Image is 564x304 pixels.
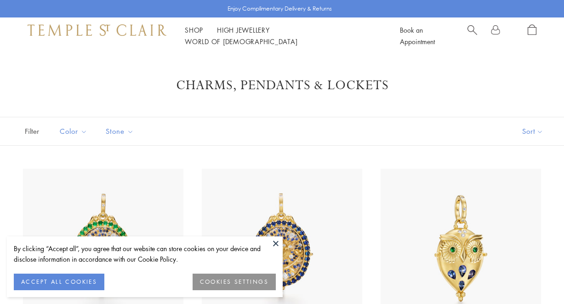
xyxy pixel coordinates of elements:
h1: Charms, Pendants & Lockets [37,77,527,94]
p: Enjoy Complimentary Delivery & Returns [228,4,332,13]
a: Open Shopping Bag [528,24,536,47]
span: Color [55,126,94,137]
a: Book an Appointment [400,25,435,46]
img: Temple St. Clair [28,24,166,35]
button: Show sort by [501,117,564,145]
nav: Main navigation [185,24,379,47]
a: ShopShop [185,25,203,34]
a: High JewelleryHigh Jewellery [217,25,270,34]
button: Stone [99,121,141,142]
div: By clicking “Accept all”, you agree that our website can store cookies on your device and disclos... [14,243,276,264]
button: COOKIES SETTINGS [193,274,276,290]
button: Color [53,121,94,142]
iframe: Gorgias live chat messenger [518,261,555,295]
a: Search [467,24,477,47]
a: World of [DEMOGRAPHIC_DATA]World of [DEMOGRAPHIC_DATA] [185,37,297,46]
span: Stone [101,126,141,137]
button: ACCEPT ALL COOKIES [14,274,104,290]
